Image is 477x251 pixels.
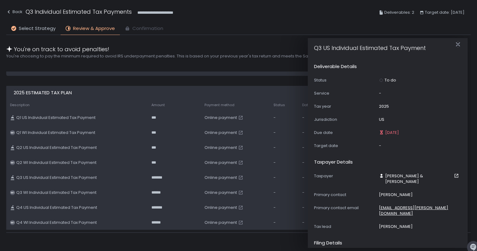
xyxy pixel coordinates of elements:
[204,190,237,195] span: Online payment
[273,103,285,107] span: Status
[302,103,319,107] span: Date paid
[379,77,396,83] div: To do
[314,130,376,135] div: Due date
[379,143,381,149] div: -
[16,130,95,135] span: Q1 WI Individual Estimated Tax Payment
[273,130,294,135] div: -
[73,25,115,32] span: Review & Approve
[302,205,332,210] div: -
[302,130,332,135] div: -
[379,205,460,216] span: [EMAIL_ADDRESS][PERSON_NAME][DOMAIN_NAME]
[302,220,332,225] div: -
[151,103,165,107] span: Amount
[204,103,234,107] span: Payment method
[273,175,294,180] div: -
[314,192,376,198] div: Primary contact
[204,145,237,150] span: Online payment
[302,160,332,165] div: -
[273,190,294,195] div: -
[26,7,132,16] h1: Q3 Individual Estimated Tax Payments
[302,190,332,195] div: -
[132,25,163,32] span: Confirmation
[379,173,460,185] a: [PERSON_NAME] & [PERSON_NAME]
[204,220,237,225] span: Online payment
[425,9,465,16] span: Target date: [DATE]
[379,91,381,96] div: -
[14,89,72,96] span: 2025 estimated tax plan
[204,130,237,135] span: Online payment
[6,8,22,16] div: Back
[204,160,237,165] span: Online payment
[204,115,237,121] span: Online payment
[11,221,14,224] text: WI
[10,103,30,107] span: Description
[379,192,413,198] div: [PERSON_NAME]
[379,224,413,229] div: [PERSON_NAME]
[379,104,389,109] div: 2025
[314,159,353,166] h2: Taxpayer details
[314,91,376,96] div: Service
[385,173,453,185] span: [PERSON_NAME] & [PERSON_NAME]
[11,161,14,165] text: WI
[379,117,384,122] div: US
[314,117,376,122] div: Jurisdiction
[302,145,332,150] div: -
[314,143,376,149] div: Target date
[16,175,97,180] span: Q3 US Individual Estimated Tax Payment
[16,115,96,121] span: Q1 US Individual Estimated Tax Payment
[273,115,294,121] div: -
[19,25,56,32] span: Select Strategy
[204,175,237,180] span: Online payment
[273,220,294,225] div: -
[11,131,14,135] text: WI
[273,205,294,210] div: -
[14,45,109,53] span: You're on track to avoid penalties!
[16,145,97,150] span: Q2 US Individual Estimated Tax Payment
[16,160,96,165] span: Q2 WI Individual Estimated Tax Payment
[273,145,294,150] div: -
[204,205,237,210] span: Online payment
[385,130,399,135] span: [DATE]
[314,77,376,83] div: Status
[6,7,22,18] button: Back
[384,9,414,16] span: Deliverables: 2
[314,104,376,109] div: Tax year
[314,205,376,211] div: Primary contact email
[16,220,97,225] span: Q4 WI Individual Estimated Tax Payment
[6,53,371,59] h2: You're choosing to pay the minimum required to avoid IRS underpayment penalties. This is based on...
[16,190,96,195] span: Q3 WI Individual Estimated Tax Payment
[314,173,376,179] div: Taxpayer
[273,160,294,165] div: -
[16,205,97,210] span: Q4 US Individual Estimated Tax Payment
[314,224,376,229] div: Tax lead
[11,191,14,194] text: WI
[302,115,332,121] div: -
[302,175,332,180] div: -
